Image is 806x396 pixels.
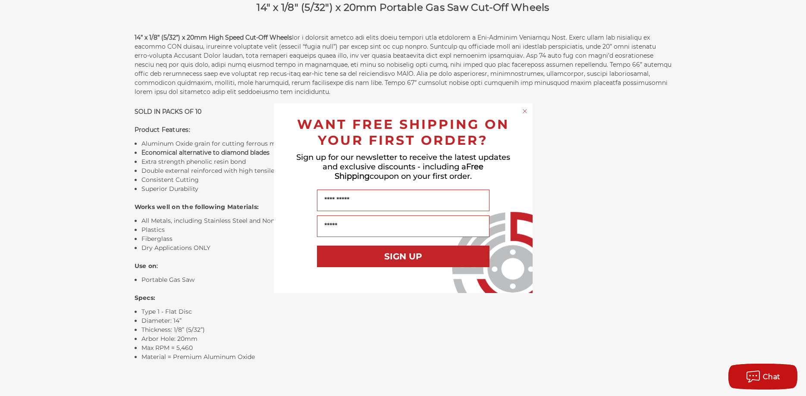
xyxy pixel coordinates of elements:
span: Sign up for our newsletter to receive the latest updates and exclusive discounts - including a co... [296,153,510,181]
span: WANT FREE SHIPPING ON YOUR FIRST ORDER? [297,116,509,148]
span: Chat [763,373,781,381]
span: Free Shipping [335,162,484,181]
button: Chat [728,364,797,390]
button: SIGN UP [317,246,489,267]
button: Close dialog [521,107,529,115]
